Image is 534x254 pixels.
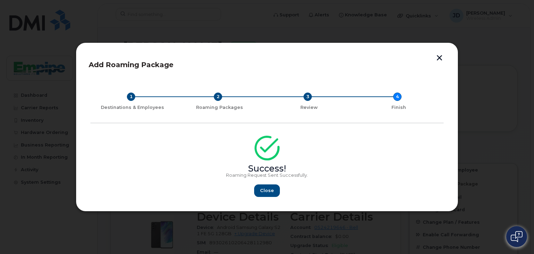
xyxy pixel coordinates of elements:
[89,61,173,69] span: Add Roaming Package
[304,93,312,101] div: 3
[260,187,274,194] span: Close
[214,93,222,101] div: 2
[127,93,135,101] div: 1
[511,231,523,242] img: Open chat
[177,105,261,110] div: Roaming Packages
[93,105,172,110] div: Destinations & Employees
[267,105,351,110] div: Review
[254,184,280,197] button: Close
[90,166,444,172] div: Success!
[90,173,444,178] p: Roaming Request Sent Successfully.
